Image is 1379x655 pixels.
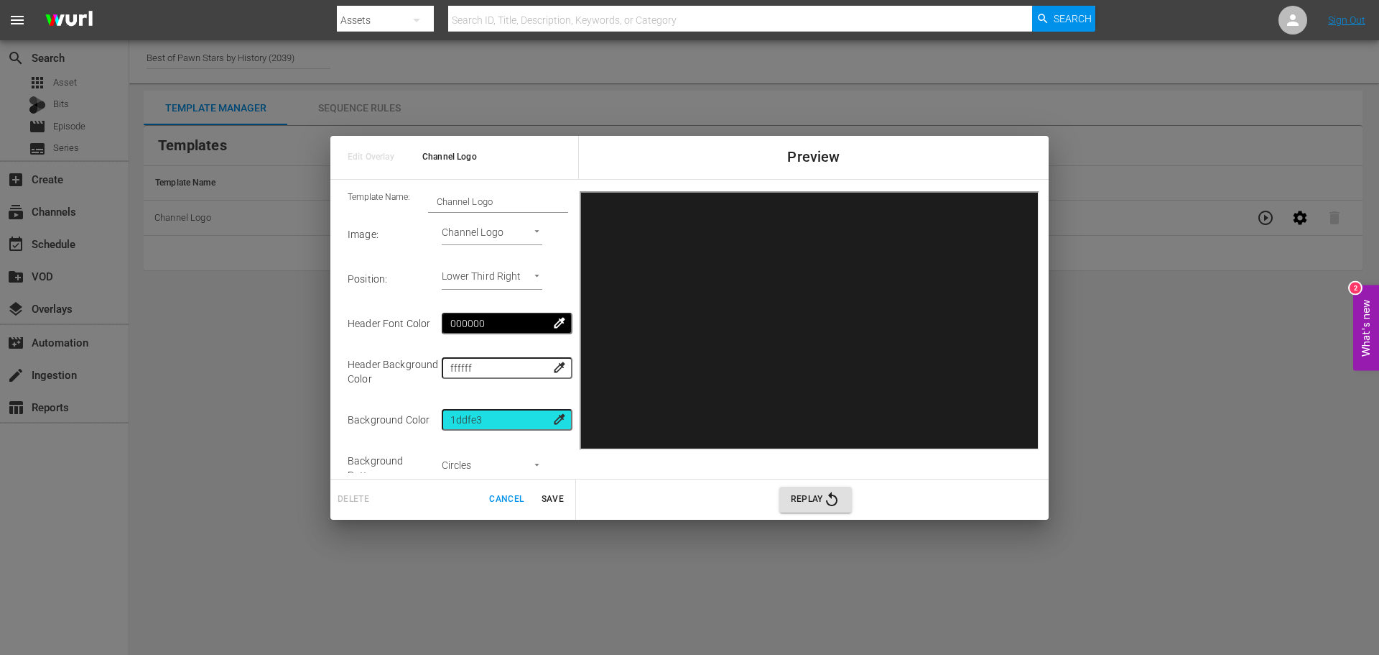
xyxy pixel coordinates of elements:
div: Circles [442,457,542,479]
span: Cancel [489,492,524,507]
span: Replay [791,491,840,508]
span: Save [535,492,570,507]
span: colorize [552,360,567,375]
span: Template Name: [348,191,410,213]
img: ans4CAIJ8jUAAAAAAAAAAAAAAAAAAAAAAAAgQb4GAAAAAAAAAAAAAAAAAAAAAAAAJMjXAAAAAAAAAAAAAAAAAAAAAAAAgAT5G... [34,4,103,37]
button: Cancel [483,487,529,511]
span: Search [1054,6,1092,32]
div: Channel Logo [442,224,542,246]
span: Channel Logo [422,149,582,165]
td: Header Font Color [348,301,442,346]
span: Preview [787,149,840,165]
td: Background Color [348,398,442,442]
span: Can't delete template because it's used in 1 rule [330,493,376,504]
div: 2 [1350,282,1361,293]
td: Header Background Color [348,346,442,398]
td: Image : [348,213,442,257]
button: Save [529,487,575,511]
span: menu [9,12,26,29]
span: Edit Overlay [348,149,401,165]
a: Sign Out [1328,14,1365,26]
div: Lower Third Right [442,268,542,290]
span: colorize [552,316,567,330]
span: colorize [552,412,567,426]
td: Background Pattern : [348,442,442,494]
td: Position : [348,257,442,301]
button: Open Feedback Widget [1353,285,1379,370]
button: Replay [779,487,852,513]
